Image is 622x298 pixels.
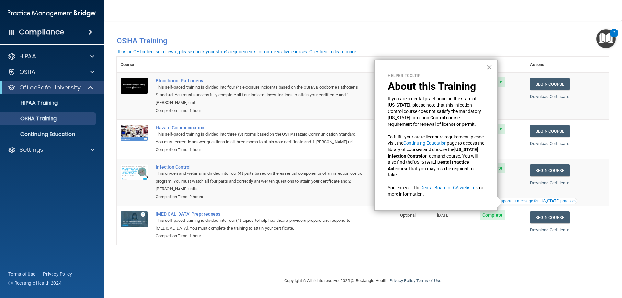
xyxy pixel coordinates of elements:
p: About this Training [388,80,484,92]
div: Completion Time: 1 hour [156,232,364,240]
button: Open Resource Center, 2 new notifications [596,29,616,48]
div: Infection Control [156,164,364,170]
a: Terms of Use [8,271,35,277]
a: Begin Course [530,125,570,137]
strong: [US_STATE] Infection Control [388,147,479,159]
p: OSHA [19,68,36,76]
div: Completion Time: 2 hours [156,193,364,201]
a: Begin Course [530,164,570,176]
a: Terms of Use [416,278,441,283]
span: [DATE] [437,213,449,218]
a: Download Certificate [530,94,569,99]
div: Copyright © All rights reserved 2025 @ Rectangle Health | | [245,270,481,291]
div: This on-demand webinar is divided into four (4) parts based on the essential components of an inf... [156,170,364,193]
div: Completion Time: 1 hour [156,146,364,154]
p: OfficeSafe University [19,84,81,91]
div: This self-paced training is divided into four (4) exposure incidents based on the OSHA Bloodborne... [156,83,364,107]
p: Settings [19,146,43,154]
span: You can visit the [388,185,420,190]
div: This self-paced training is divided into three (3) rooms based on the OSHA Hazard Communication S... [156,130,364,146]
a: Privacy Policy [43,271,72,277]
a: Begin Course [530,211,570,223]
div: [MEDICAL_DATA] Preparedness [156,211,364,217]
button: Close [486,62,492,72]
h4: Compliance [19,28,64,37]
a: Download Certificate [530,180,569,185]
th: Status [476,57,526,73]
button: Read this if you are a dental practitioner in the state of CA [498,198,577,204]
a: Download Certificate [530,141,569,146]
div: Hazard Communication [156,125,364,130]
th: Expires On [433,57,476,73]
a: Privacy Policy [389,278,415,283]
p: Helper Tooltip [388,73,484,78]
a: Begin Course [530,78,570,90]
div: 2 [613,33,615,42]
p: Continuing Education [4,131,93,137]
div: If using CE for license renewal, please check your state's requirements for online vs. live cours... [118,49,357,54]
th: Course [117,57,152,73]
span: page to access the library of courses and choose the [388,140,485,152]
th: Required [396,57,433,73]
img: PMB logo [8,7,96,20]
a: Download Certificate [530,227,569,232]
span: Optional [400,213,416,218]
strong: [US_STATE] Dental Practice Act [388,160,470,171]
h4: OSHA Training [117,36,609,45]
span: course that you may also be required to take. [388,166,475,178]
p: HIPAA [19,53,36,60]
div: Completion Time: 1 hour [156,107,364,114]
span: on-demand course. You will also find the [388,153,478,165]
span: Ⓒ Rectangle Health 2024 [8,280,62,286]
p: HIPAA Training [4,100,58,106]
div: This self-paced training is divided into four (4) topics to help healthcare providers prepare and... [156,217,364,232]
div: Bloodborne Pathogens [156,78,364,83]
a: Continuing Education [403,140,447,146]
a: Dental Board of CA website › [420,185,478,190]
p: OSHA Training [4,115,57,122]
div: Important message for [US_STATE] practices [499,199,576,203]
span: To fulfill your state licensure requirement, please visit the [388,134,485,146]
p: If you are a dental practitioner in the state of [US_STATE], please note that this Infection Cont... [388,96,484,127]
th: Actions [526,57,609,73]
span: Complete [480,210,505,220]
